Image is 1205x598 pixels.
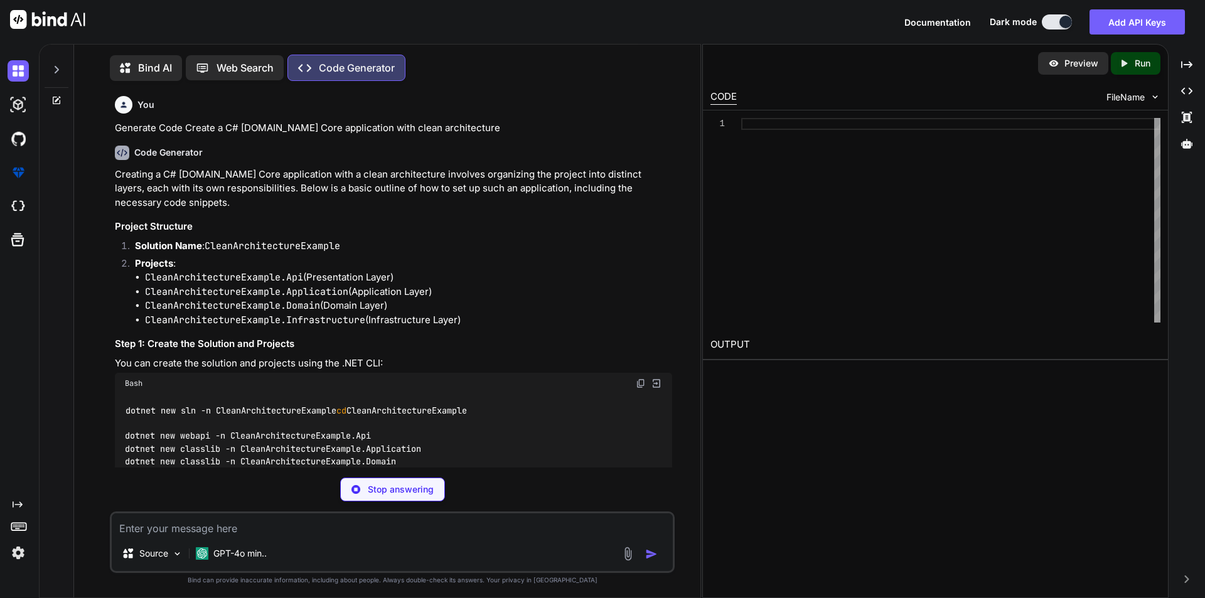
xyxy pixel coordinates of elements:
li: : [125,239,672,257]
button: Documentation [904,16,971,29]
li: (Domain Layer) [145,299,672,313]
p: Generate Code Create a C# [DOMAIN_NAME] Core application with clean architecture [115,121,672,136]
p: Source [139,547,168,560]
img: darkAi-studio [8,94,29,115]
p: Preview [1064,57,1098,70]
img: githubDark [8,128,29,149]
li: : [125,257,672,328]
h3: Project Structure [115,220,672,234]
code: CleanArchitectureExample.Api [145,271,303,284]
h6: You [137,99,154,111]
code: dotnet new sln -n CleanArchitectureExample CleanArchitectureExample dotnet new webapi -n CleanArc... [125,404,633,545]
p: You can create the solution and projects using the .NET CLI: [115,356,672,371]
li: (Presentation Layer) [145,270,672,285]
p: Run [1135,57,1150,70]
span: FileName [1106,91,1145,104]
li: (Infrastructure Layer) [145,313,672,328]
code: CleanArchitectureExample.Application [145,286,348,298]
img: GPT-4o mini [196,547,208,560]
img: chevron down [1150,92,1160,102]
strong: Solution Name [135,240,202,252]
img: icon [645,548,658,560]
span: Dark mode [990,16,1037,28]
p: Creating a C# [DOMAIN_NAME] Core application with a clean architecture involves organizing the pr... [115,168,672,210]
img: copy [636,378,646,388]
p: Stop answering [368,483,434,496]
li: (Application Layer) [145,285,672,299]
p: GPT-4o min.. [213,547,267,560]
p: Web Search [217,60,274,75]
img: Bind AI [10,10,85,29]
span: Documentation [904,17,971,28]
h2: OUTPUT [703,330,1168,360]
img: preview [1048,58,1059,69]
p: Bind can provide inaccurate information, including about people. Always double-check its answers.... [110,575,675,585]
span: Bash [125,378,142,388]
code: CleanArchitectureExample.Domain [145,299,320,312]
p: Code Generator [319,60,395,75]
h6: Code Generator [134,146,203,159]
h3: Step 1: Create the Solution and Projects [115,337,672,351]
code: CleanArchitectureExample.Infrastructure [145,314,365,326]
img: cloudideIcon [8,196,29,217]
img: darkChat [8,60,29,82]
div: CODE [710,90,737,105]
code: CleanArchitectureExample [205,240,340,252]
img: settings [8,542,29,563]
img: Open in Browser [651,378,662,389]
strong: Projects [135,257,173,269]
p: Bind AI [138,60,172,75]
img: Pick Models [172,548,183,559]
div: 1 [710,118,725,130]
img: attachment [621,547,635,561]
span: cd [336,405,346,416]
button: Add API Keys [1090,9,1185,35]
img: premium [8,162,29,183]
